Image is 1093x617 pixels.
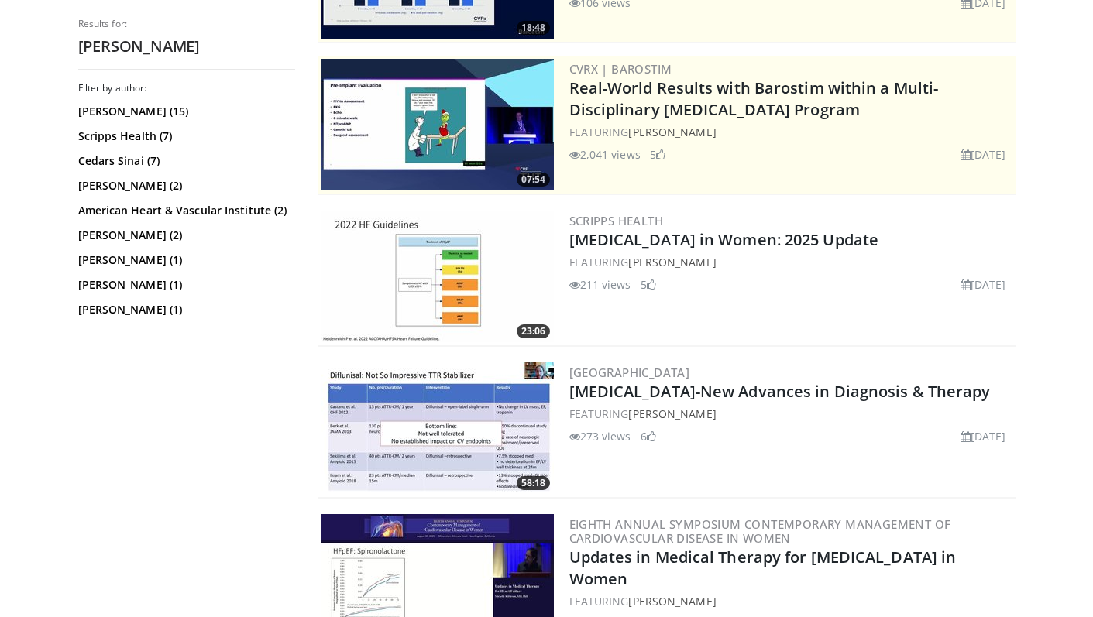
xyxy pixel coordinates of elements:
[628,255,716,269] a: [PERSON_NAME]
[78,82,295,94] h3: Filter by author:
[321,362,554,494] a: 58:18
[78,252,291,268] a: [PERSON_NAME] (1)
[78,277,291,293] a: [PERSON_NAME] (1)
[569,428,631,444] li: 273 views
[569,547,957,589] a: Updates in Medical Therapy for [MEDICAL_DATA] in Women
[517,21,550,35] span: 18:48
[78,104,291,119] a: [PERSON_NAME] (15)
[569,365,690,380] a: [GEOGRAPHIC_DATA]
[569,593,1012,609] div: FEATURING
[569,124,1012,140] div: FEATURING
[78,36,295,57] h2: [PERSON_NAME]
[78,228,291,243] a: [PERSON_NAME] (2)
[628,594,716,608] a: [PERSON_NAME]
[650,146,665,163] li: 5
[569,381,991,402] a: [MEDICAL_DATA]-New Advances in Diagnosis & Therapy
[78,302,291,317] a: [PERSON_NAME] (1)
[569,61,672,77] a: CVRx | Barostim
[628,406,716,421] a: [PERSON_NAME]
[78,129,291,144] a: Scripps Health (7)
[321,59,554,190] img: d6bcd5d9-0712-4576-a4e4-b34173a4dc7b.300x170_q85_crop-smart_upscale.jpg
[78,18,295,30] p: Results for:
[321,362,554,494] img: f24182ca-c832-45cd-a4e5-b80aec96dc54.300x170_q85_crop-smart_upscale.jpg
[569,406,1012,422] div: FEATURING
[321,211,554,342] img: 99c0f538-5c74-4f1a-bc60-3c69250fa6c7.300x170_q85_crop-smart_upscale.jpg
[78,178,291,194] a: [PERSON_NAME] (2)
[321,59,554,190] a: 07:54
[569,146,641,163] li: 2,041 views
[321,211,554,342] a: 23:06
[569,254,1012,270] div: FEATURING
[628,125,716,139] a: [PERSON_NAME]
[961,146,1006,163] li: [DATE]
[569,77,939,120] a: Real-World Results with Barostim within a Multi-Disciplinary [MEDICAL_DATA] Program
[641,428,656,444] li: 6
[961,276,1006,293] li: [DATE]
[641,276,656,293] li: 5
[569,516,951,546] a: Eighth Annual Symposium Contemporary Management of Cardiovascular Disease in Women
[78,153,291,169] a: Cedars Sinai (7)
[78,203,291,218] a: American Heart & Vascular Institute (2)
[569,213,664,228] a: Scripps Health
[517,173,550,187] span: 07:54
[517,476,550,490] span: 58:18
[517,324,550,338] span: 23:06
[569,276,631,293] li: 211 views
[961,428,1006,444] li: [DATE]
[569,229,879,250] a: [MEDICAL_DATA] in Women: 2025 Update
